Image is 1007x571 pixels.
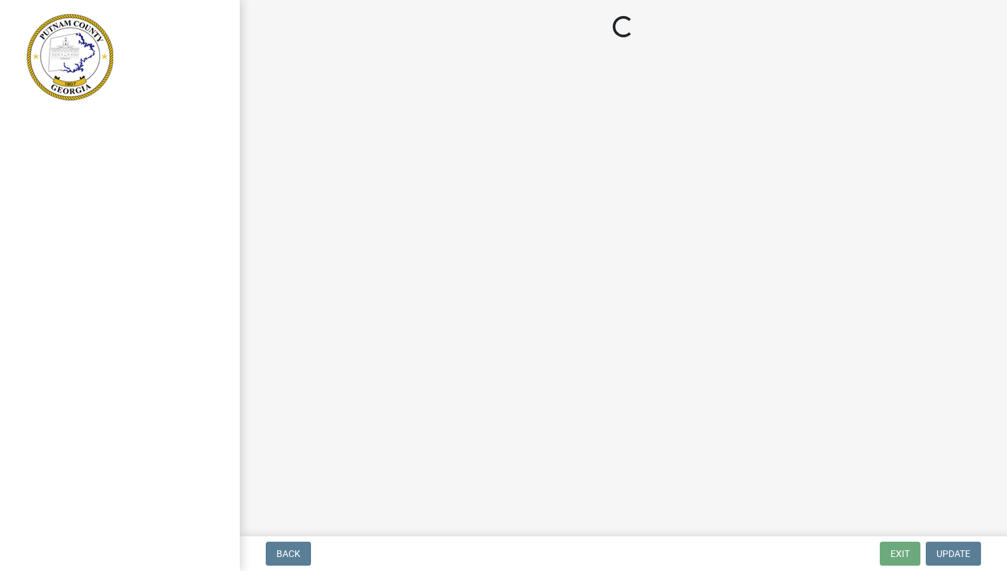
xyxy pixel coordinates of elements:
[266,542,311,566] button: Back
[276,548,300,559] span: Back
[880,542,920,566] button: Exit
[926,542,981,566] button: Update
[936,548,970,559] span: Update
[27,14,113,101] img: Putnam County, Georgia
